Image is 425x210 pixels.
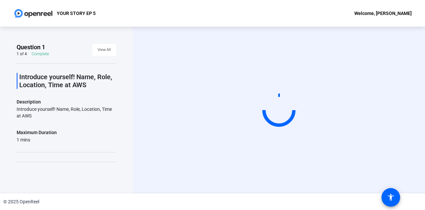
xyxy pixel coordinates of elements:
[17,98,116,106] p: Description
[354,9,412,17] div: Welcome, [PERSON_NAME]
[19,73,116,89] p: Introduce yourself! Name, Role, Location, Time at AWS
[17,136,57,143] div: 1 mins
[92,44,116,56] button: View All
[17,51,27,57] div: 1 of 4
[17,106,116,119] div: Introduce yourself! Name, Role, Location, Time at AWS
[98,45,111,55] span: View All
[32,51,49,57] div: Complete
[57,9,96,17] p: YOUR STORY EP 5
[3,198,39,205] div: © 2025 OpenReel
[387,193,395,201] mat-icon: accessibility
[13,7,53,20] img: OpenReel logo
[17,43,45,51] span: Question 1
[17,128,57,136] div: Maximum Duration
